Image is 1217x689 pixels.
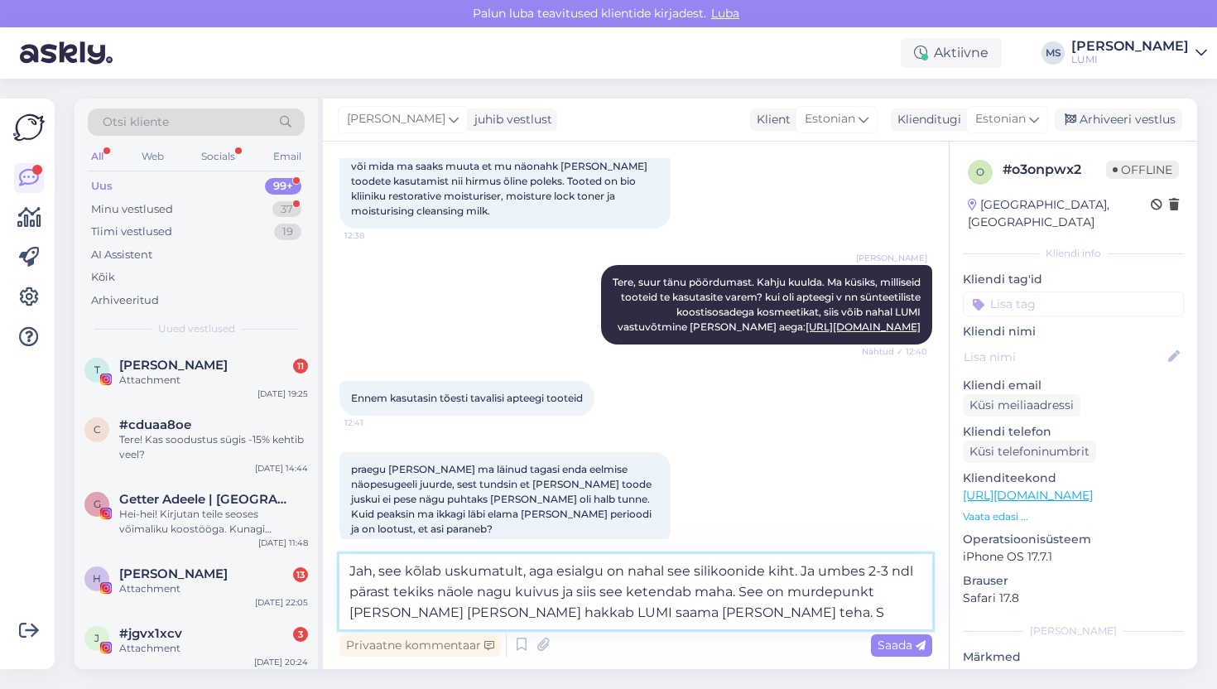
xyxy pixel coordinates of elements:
div: Arhiveeritud [91,292,159,309]
div: juhib vestlust [468,111,552,128]
span: Helena Feofanov-Crawford [119,566,228,581]
textarea: Jah, see kõlab uskumatult, aga esialgu on nahal see silikoonide kiht. Ja umbes 2-3 ndl pärast tek... [339,554,932,629]
div: Aktiivne [901,38,1002,68]
div: Klient [750,111,791,128]
span: 12:38 [344,229,406,242]
span: T [94,364,100,376]
div: MS [1041,41,1065,65]
p: Kliendi nimi [963,323,1184,340]
div: Socials [198,146,238,167]
span: Luba [706,6,744,21]
div: Küsi telefoninumbrit [963,441,1096,463]
div: Privaatne kommentaar [339,634,501,657]
div: Attachment [119,581,308,596]
input: Lisa tag [963,291,1184,316]
div: 3 [293,627,308,642]
span: Getter Adeele | Elu Hispaanias [119,492,291,507]
div: Web [138,146,167,167]
div: [DATE] 20:24 [254,656,308,668]
div: Kõik [91,269,115,286]
span: Offline [1106,161,1179,179]
div: Uus [91,178,113,195]
span: c [94,423,101,436]
div: 99+ [265,178,301,195]
div: Minu vestlused [91,201,173,218]
span: j [94,632,99,644]
p: Operatsioonisüsteem [963,531,1184,548]
div: [DATE] 22:05 [255,596,308,609]
div: [PERSON_NAME] [963,624,1184,638]
div: Tiimi vestlused [91,224,172,240]
div: All [88,146,107,167]
span: [PERSON_NAME] [856,252,927,264]
div: Küsi meiliaadressi [963,394,1080,417]
p: Kliendi tag'id [963,271,1184,288]
div: Arhiveeri vestlus [1055,108,1182,131]
div: Tere! Kas soodustus sügis -15% kehtib veel? [119,432,308,462]
a: [PERSON_NAME]LUMI [1071,40,1207,66]
span: Otsi kliente [103,113,169,131]
span: Estonian [975,110,1026,128]
a: [URL][DOMAIN_NAME] [806,320,921,333]
p: Kliendi email [963,377,1184,394]
div: Kliendi info [963,246,1184,261]
p: Kliendi telefon [963,423,1184,441]
span: #cduaa8oe [119,417,191,432]
div: Email [270,146,305,167]
span: Estonian [805,110,855,128]
span: Tere, suur tänu pöördumast. Kahju kuulda. Ma küsiks, milliseid tooteid te kasutasite varem? kui o... [613,276,923,333]
span: Saada [878,638,926,653]
div: Attachment [119,373,308,388]
span: #jgvx1xcv [119,626,182,641]
span: praegu [PERSON_NAME] ma läinud tagasi enda eelmise näopesugeeli juurde, sest tundsin et [PERSON_N... [351,463,654,535]
img: Askly Logo [13,112,45,143]
span: Nähtud ✓ 12:40 [862,345,927,358]
div: Klienditugi [891,111,961,128]
p: Brauser [963,572,1184,590]
a: [URL][DOMAIN_NAME] [963,488,1093,503]
div: 37 [272,201,301,218]
p: Märkmed [963,648,1184,666]
p: Vaata edasi ... [963,509,1184,524]
div: [DATE] 11:48 [258,537,308,549]
p: Safari 17.8 [963,590,1184,607]
span: G [94,498,101,510]
div: LUMI [1071,53,1189,66]
span: Terese Mårtensson [119,358,228,373]
span: [PERSON_NAME] [347,110,445,128]
p: Klienditeekond [963,470,1184,487]
span: o [976,166,984,178]
input: Lisa nimi [964,348,1165,366]
div: 13 [293,567,308,582]
div: # o3onpwx2 [1003,160,1106,180]
span: H [93,572,101,585]
div: [GEOGRAPHIC_DATA], [GEOGRAPHIC_DATA] [968,196,1151,231]
div: 19 [274,224,301,240]
p: iPhone OS 17.7.1 [963,548,1184,566]
span: Uued vestlused [158,321,235,336]
div: Hei-hei! Kirjutan teile seoses võimaliku koostööga. Kunagi [PERSON_NAME] ka teiega meilitsi suhel... [119,507,308,537]
div: [DATE] 19:25 [257,388,308,400]
span: Ennem kasutasin tõesti tavalisi apteegi tooteid [351,392,583,404]
div: [DATE] 14:44 [255,462,308,475]
div: Attachment [119,641,308,656]
div: AI Assistent [91,247,152,263]
span: 12:41 [344,417,406,429]
div: [PERSON_NAME] [1071,40,1189,53]
div: 11 [293,359,308,373]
